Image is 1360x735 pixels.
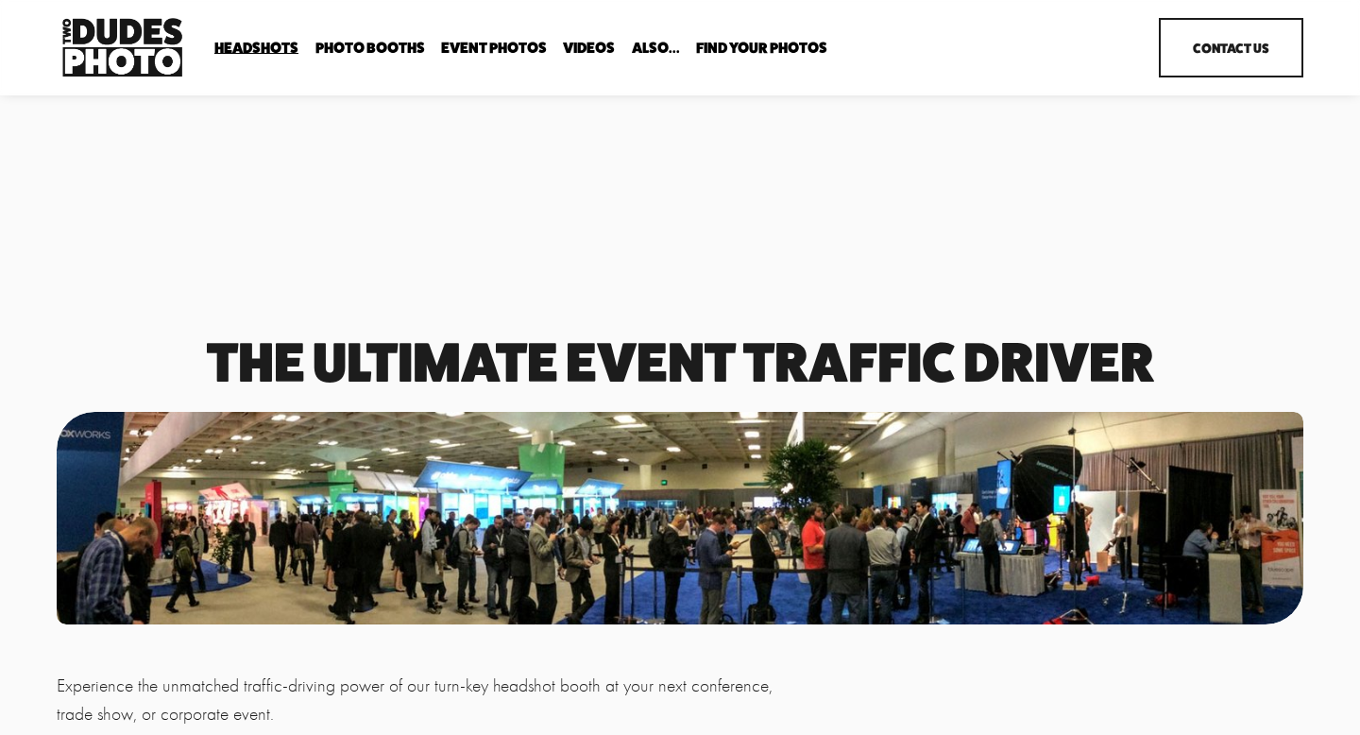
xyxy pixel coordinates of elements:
span: Find Your Photos [696,41,827,56]
a: Contact Us [1159,18,1302,77]
span: Headshots [214,41,298,56]
a: folder dropdown [315,39,425,57]
a: folder dropdown [632,39,680,57]
a: Event Photos [441,39,547,57]
img: Two Dudes Photo | Headshots, Portraits &amp; Photo Booths [57,13,187,81]
a: folder dropdown [214,39,298,57]
h1: The Ultimate event traffic driver [57,337,1302,387]
span: Also... [632,41,680,56]
a: folder dropdown [696,39,827,57]
p: Experience the unmatched traffic-driving power of our turn-key headshot booth at your next confer... [57,672,779,726]
span: Photo Booths [315,41,425,56]
a: Videos [563,39,615,57]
